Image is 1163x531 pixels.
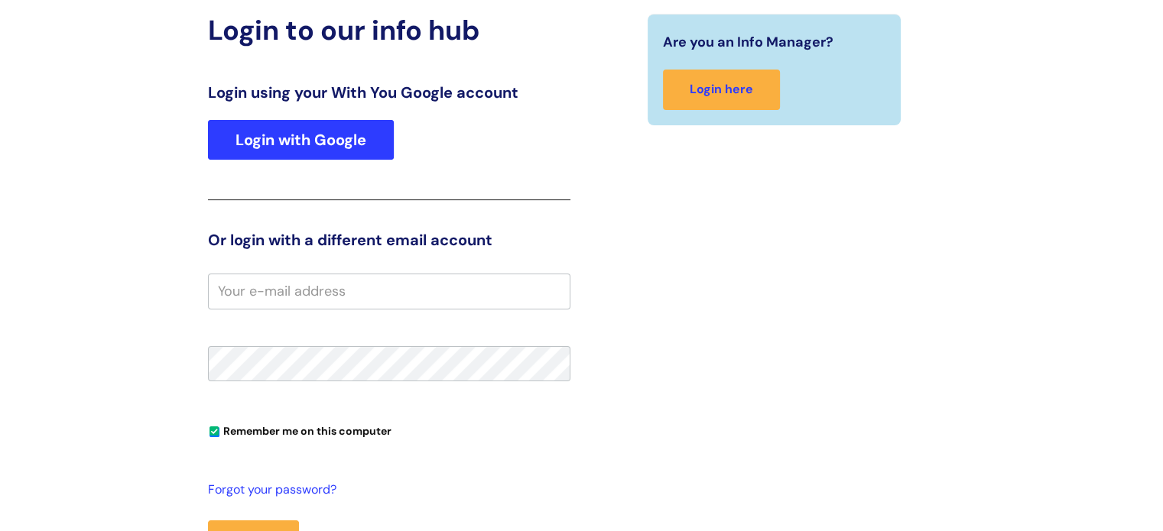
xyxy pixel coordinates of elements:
[210,427,219,437] input: Remember me on this computer
[208,421,391,438] label: Remember me on this computer
[208,231,570,249] h3: Or login with a different email account
[208,418,570,442] div: You can uncheck this option if you're logging in from a shared device
[663,70,780,110] a: Login here
[208,479,563,501] a: Forgot your password?
[208,14,570,47] h2: Login to our info hub
[208,120,394,160] a: Login with Google
[208,274,570,309] input: Your e-mail address
[663,30,833,54] span: Are you an Info Manager?
[208,83,570,102] h3: Login using your With You Google account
